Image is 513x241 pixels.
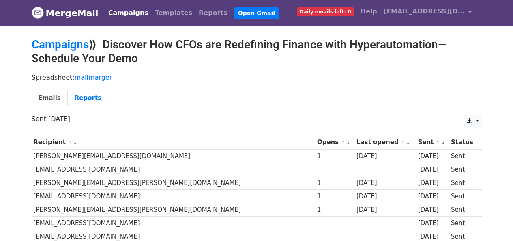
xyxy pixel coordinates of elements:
th: Recipient [32,136,316,149]
a: Help [357,3,380,20]
td: Sent [449,176,477,189]
a: Emails [32,90,68,106]
a: ↓ [441,139,445,145]
td: [PERSON_NAME][EMAIL_ADDRESS][PERSON_NAME][DOMAIN_NAME] [32,176,316,189]
th: Opens [315,136,354,149]
td: Sent [449,163,477,176]
div: [DATE] [356,178,414,188]
a: ↑ [401,139,405,145]
a: Templates [152,5,195,21]
p: Spreadsheet: [32,73,482,82]
a: MergeMail [32,4,99,22]
th: Last opened [354,136,416,149]
td: Sent [449,190,477,203]
span: Daily emails left: 0 [297,7,354,16]
div: 1 [317,152,352,161]
div: 1 [317,178,352,188]
div: [DATE] [356,192,414,201]
a: ↓ [73,139,77,145]
a: Campaigns [105,5,152,21]
td: Sent [449,217,477,230]
th: Status [449,136,477,149]
iframe: Chat Widget [472,202,513,241]
td: [EMAIL_ADDRESS][DOMAIN_NAME] [32,217,316,230]
td: Sent [449,203,477,217]
div: [DATE] [356,205,414,215]
td: [EMAIL_ADDRESS][DOMAIN_NAME] [32,190,316,203]
a: Daily emails left: 0 [294,3,357,20]
a: [EMAIL_ADDRESS][DOMAIN_NAME] [380,3,475,22]
span: [EMAIL_ADDRESS][DOMAIN_NAME] [384,7,465,16]
th: Sent [416,136,449,149]
td: [PERSON_NAME][EMAIL_ADDRESS][PERSON_NAME][DOMAIN_NAME] [32,203,316,217]
a: Campaigns [32,38,89,51]
a: ↑ [68,139,72,145]
div: 1 [317,192,352,201]
div: [DATE] [418,152,447,161]
td: [EMAIL_ADDRESS][DOMAIN_NAME] [32,163,316,176]
div: [DATE] [418,178,447,188]
div: [DATE] [418,219,447,228]
a: ↓ [346,139,350,145]
div: [DATE] [418,192,447,201]
td: Sent [449,149,477,163]
a: Open Gmail [234,7,279,19]
div: [DATE] [356,152,414,161]
a: mailmarger [75,74,112,81]
a: Reports [195,5,231,21]
a: ↓ [406,139,410,145]
p: Sent [DATE] [32,115,482,123]
td: [PERSON_NAME][EMAIL_ADDRESS][DOMAIN_NAME] [32,149,316,163]
div: 1 [317,205,352,215]
a: ↑ [436,139,440,145]
div: [DATE] [418,205,447,215]
img: MergeMail logo [32,7,44,19]
h2: ⟫ Discover How CFOs are Redefining Finance with Hyperautomation—Schedule Your Demo [32,38,482,65]
a: ↑ [341,139,345,145]
a: Reports [68,90,108,106]
div: [DATE] [418,165,447,174]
